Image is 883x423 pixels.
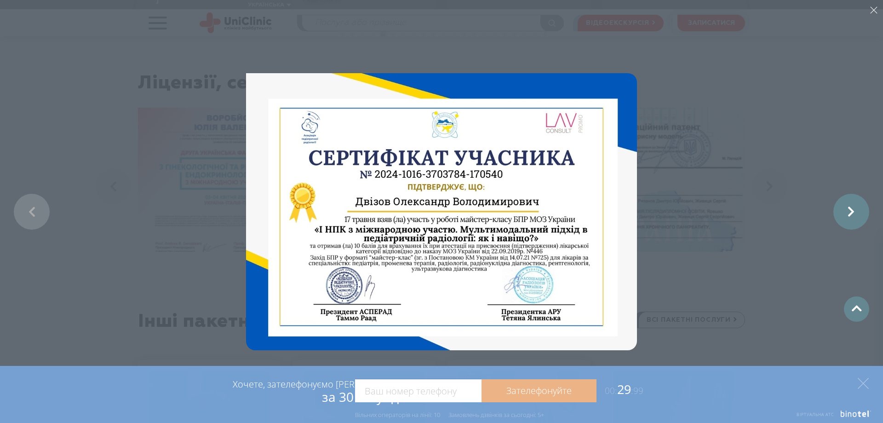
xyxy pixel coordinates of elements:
a: Зателефонуйте [482,379,596,402]
a: Віртуальна АТС [786,411,872,423]
input: Ваш номер телефону [355,379,482,402]
div: Вільних операторів на лінії: 10 Замовлень дзвінків за сьогодні: 5+ [355,411,544,418]
span: 29 [596,381,643,398]
span: :99 [631,385,643,397]
span: за 30 секунд? [322,388,404,406]
span: 00: [605,385,617,397]
div: Хочете, зателефонуємо [PERSON_NAME] [233,378,404,404]
span: Віртуальна АТС [797,411,834,417]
